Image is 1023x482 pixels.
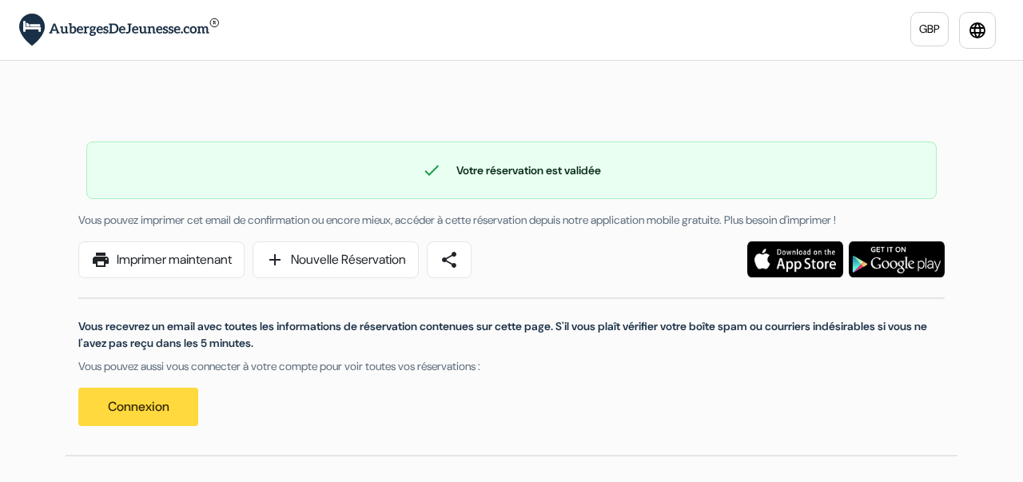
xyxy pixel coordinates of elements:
[849,241,945,277] img: Téléchargez l'application gratuite
[427,241,472,278] a: share
[78,213,836,227] span: Vous pouvez imprimer cet email de confirmation ou encore mieux, accéder à cette réservation depui...
[440,250,459,269] span: share
[910,12,949,46] a: GBP
[253,241,419,278] a: addNouvelle Réservation
[19,14,219,46] img: AubergesDeJeunesse.com
[968,21,987,40] i: language
[78,388,198,426] a: Connexion
[91,250,110,269] span: print
[78,318,945,352] p: Vous recevrez un email avec toutes les informations de réservation contenues sur cette page. S'il...
[265,250,285,269] span: add
[747,241,843,277] img: Téléchargez l'application gratuite
[422,161,441,180] span: check
[78,358,945,375] p: Vous pouvez aussi vous connecter à votre compte pour voir toutes vos réservations :
[78,241,245,278] a: printImprimer maintenant
[87,161,936,180] div: Votre réservation est validée
[959,12,996,49] a: language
